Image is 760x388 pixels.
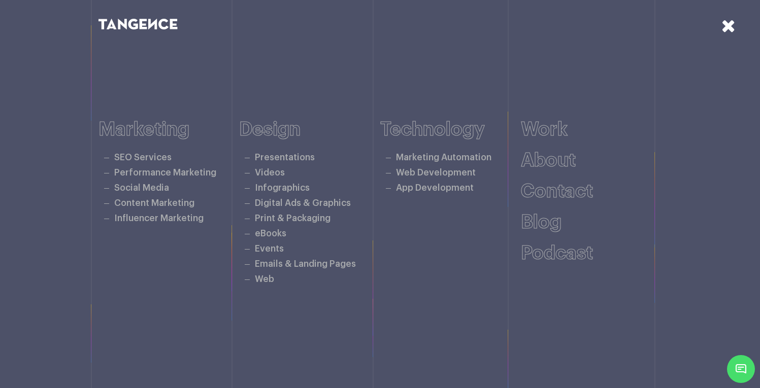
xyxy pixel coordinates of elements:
[396,184,474,192] a: App Development
[255,275,274,284] a: Web
[255,260,356,268] a: Emails & Landing Pages
[521,182,593,201] a: Contact
[255,244,284,253] a: Events
[114,214,204,223] a: Influencer Marketing
[380,119,521,140] h6: Technology
[255,214,331,223] a: Print & Packaging
[239,119,380,140] h6: Design
[521,151,576,170] a: About
[396,153,491,162] a: Marketing Automation
[396,168,476,177] a: Web Development
[255,168,285,177] a: Videos
[255,184,310,192] a: Infographics
[521,213,561,232] a: Blog
[521,120,568,139] a: Work
[114,168,216,177] a: Performance Marketing
[255,199,351,207] a: Digital Ads & Graphics
[114,153,172,162] a: SEO Services
[255,153,315,162] a: Presentations
[255,229,286,238] a: eBooks
[727,355,755,383] span: Chat Widget
[114,184,169,192] a: Social Media
[98,119,240,140] h6: Marketing
[521,244,593,263] a: Podcast
[114,199,194,207] a: Content Marketing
